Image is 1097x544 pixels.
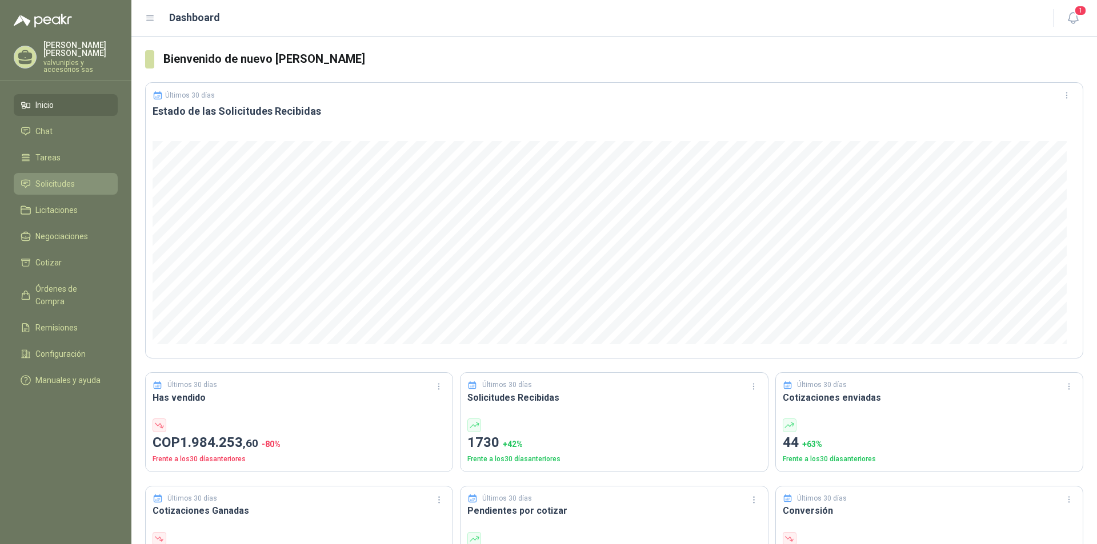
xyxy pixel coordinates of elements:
[35,374,101,386] span: Manuales y ayuda
[35,99,54,111] span: Inicio
[167,493,217,504] p: Últimos 30 días
[14,317,118,339] a: Remisiones
[783,503,1076,518] h3: Conversión
[14,252,118,273] a: Cotizar
[14,369,118,391] a: Manuales y ayuda
[14,199,118,221] a: Licitaciones
[467,454,760,465] p: Frente a los 30 días anteriores
[153,503,446,518] h3: Cotizaciones Ganadas
[35,348,86,360] span: Configuración
[467,432,760,454] p: 1730
[482,380,532,390] p: Últimos 30 días
[43,41,118,57] p: [PERSON_NAME] [PERSON_NAME]
[35,178,75,190] span: Solicitudes
[467,390,760,405] h3: Solicitudes Recibidas
[802,440,822,449] span: + 63 %
[14,147,118,168] a: Tareas
[35,204,78,216] span: Licitaciones
[153,390,446,405] h3: Has vendido
[503,440,523,449] span: + 42 %
[797,380,847,390] p: Últimos 30 días
[180,434,258,450] span: 1.984.253
[43,59,118,73] p: valvuniples y accesorios sas
[169,10,220,26] h1: Dashboard
[163,50,1083,68] h3: Bienvenido de nuevo [PERSON_NAME]
[482,493,532,504] p: Últimos 30 días
[1063,8,1083,29] button: 1
[14,120,118,142] a: Chat
[153,454,446,465] p: Frente a los 30 días anteriores
[783,454,1076,465] p: Frente a los 30 días anteriores
[783,390,1076,405] h3: Cotizaciones enviadas
[14,278,118,312] a: Órdenes de Compra
[167,380,217,390] p: Últimos 30 días
[14,225,118,247] a: Negociaciones
[153,104,1076,118] h3: Estado de las Solicitudes Recibidas
[35,230,88,243] span: Negociaciones
[14,14,72,27] img: Logo peakr
[14,343,118,365] a: Configuración
[14,94,118,116] a: Inicio
[783,432,1076,454] p: 44
[467,503,760,518] h3: Pendientes por cotizar
[165,91,215,99] p: Últimos 30 días
[35,125,53,138] span: Chat
[153,432,446,454] p: COP
[1074,5,1087,16] span: 1
[14,173,118,195] a: Solicitudes
[35,256,62,269] span: Cotizar
[35,321,78,334] span: Remisiones
[262,440,281,449] span: -80 %
[35,151,61,164] span: Tareas
[243,437,258,450] span: ,60
[797,493,847,504] p: Últimos 30 días
[35,283,107,308] span: Órdenes de Compra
